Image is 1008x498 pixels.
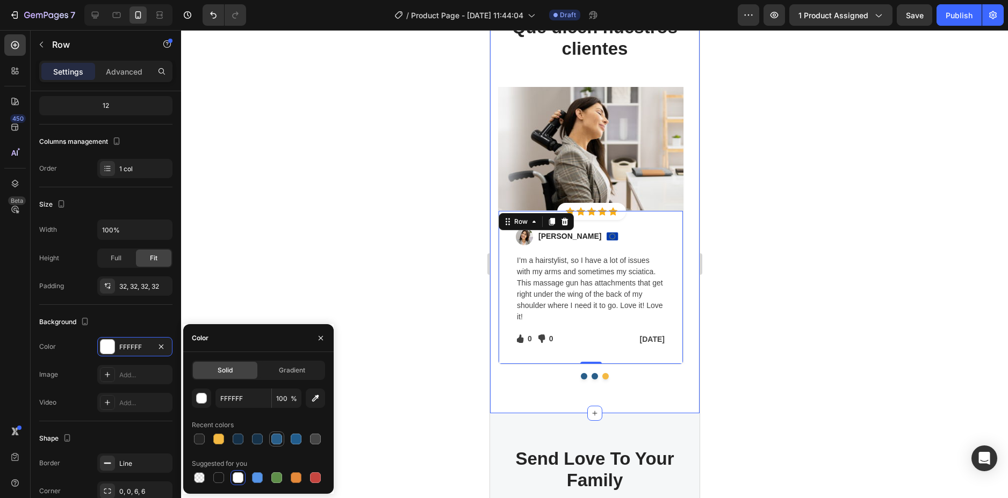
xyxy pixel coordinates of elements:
[150,253,157,263] span: Fit
[39,164,57,173] div: Order
[111,304,175,315] p: [DATE]
[39,342,56,351] div: Color
[4,4,80,26] button: 7
[22,187,40,196] div: Row
[119,164,170,174] div: 1 col
[946,10,973,21] div: Publish
[102,343,108,349] button: Dot
[119,487,170,496] div: 0, 0, 6, 6
[9,418,200,460] p: Send Love To Your Family
[26,198,43,215] img: Alt Image
[218,365,233,375] span: Solid
[39,281,64,291] div: Padding
[52,38,143,51] p: Row
[112,343,119,349] button: Dot
[48,201,111,212] p: [PERSON_NAME]
[39,197,68,212] div: Size
[98,220,172,239] input: Auto
[53,66,83,77] p: Settings
[192,333,208,343] div: Color
[279,365,305,375] span: Gradient
[39,398,56,407] div: Video
[70,9,75,21] p: 7
[106,66,142,77] p: Advanced
[203,4,246,26] div: Undo/Redo
[91,343,97,349] button: Dot
[119,398,170,408] div: Add...
[215,389,271,408] input: Eg: FFFFFF
[798,10,868,21] span: 1 product assigned
[406,10,409,21] span: /
[937,4,982,26] button: Publish
[39,315,91,329] div: Background
[192,459,247,468] div: Suggested for you
[411,10,523,21] span: Product Page - [DATE] 11:44:04
[41,98,170,113] div: 12
[789,4,892,26] button: 1 product assigned
[8,196,26,205] div: Beta
[39,458,60,468] div: Border
[119,342,150,352] div: FFFFFF
[39,135,123,149] div: Columns management
[39,225,57,235] div: Width
[39,486,61,496] div: Corner
[192,420,234,430] div: Recent colors
[490,30,700,498] iframe: Design area
[971,445,997,471] div: Open Intercom Messenger
[560,10,576,20] span: Draft
[39,370,58,379] div: Image
[117,202,128,210] img: Alt Image
[10,114,26,123] div: 450
[119,370,170,380] div: Add...
[291,394,297,404] span: %
[27,225,175,292] p: I’m a hairstylist, so I have a lot of issues with my arms and sometimes my sciatica. This massage...
[39,431,74,446] div: Shape
[906,11,924,20] span: Save
[111,253,121,263] span: Full
[9,467,200,483] p: Guaranteed Delivery by Mother’s Day
[38,303,42,314] p: 0
[119,282,170,291] div: 32, 32, 32, 32
[59,303,63,314] p: 0
[8,57,193,180] img: Alt Image
[39,253,59,263] div: Height
[119,459,170,468] div: Line
[897,4,932,26] button: Save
